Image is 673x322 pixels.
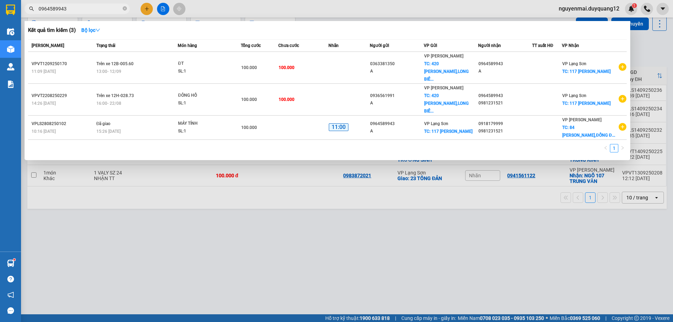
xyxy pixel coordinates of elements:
span: message [7,307,14,314]
div: VPVT1209250170 [32,60,94,68]
span: 100.000 [241,65,257,70]
div: VPLS2808250102 [32,120,94,128]
img: warehouse-icon [7,260,14,267]
span: VP Lạng Sơn [424,121,448,126]
span: Tổng cước [241,43,261,48]
span: TT xuất HĐ [532,43,553,48]
span: Đã giao [96,121,111,126]
span: TC: 117 [PERSON_NAME] [424,129,473,134]
span: question-circle [7,276,14,282]
span: Chưa cước [278,43,299,48]
span: left [604,146,608,150]
button: left [601,144,610,152]
span: Nhãn [328,43,339,48]
span: 100.000 [279,97,294,102]
span: Trên xe 12B-005.60 [96,61,134,66]
div: SL: 1 [178,128,231,135]
div: 0964589943 [478,60,532,68]
span: 11:00 [329,123,348,131]
button: right [618,144,627,152]
span: TC: 420 [PERSON_NAME],LONG BIÊ... [424,61,469,82]
span: 11:09 [DATE] [32,69,56,74]
img: warehouse-icon [7,46,14,53]
span: search [29,6,34,11]
div: A [370,100,423,107]
span: 13:00 - 12/09 [96,69,121,74]
div: MÁY TÍNH [178,120,231,128]
strong: Bộ lọc [81,27,100,33]
span: 10:16 [DATE] [32,129,56,134]
span: 16:00 - 22/08 [96,101,121,106]
span: Trên xe 12H-028.73 [96,93,134,98]
span: TC: 420 [PERSON_NAME],LONG BIÊ... [424,93,469,114]
h3: Kết quả tìm kiếm ( 3 ) [28,27,76,34]
span: right [620,146,625,150]
div: 0363381350 [370,60,423,68]
li: Next Page [618,144,627,152]
span: down [95,28,100,33]
span: TC: 117 [PERSON_NAME] [562,101,611,106]
span: 100.000 [241,125,257,130]
span: 100.000 [241,97,257,102]
div: A [370,128,423,135]
div: VPVT2208250229 [32,92,94,100]
a: 1 [610,144,618,152]
span: plus-circle [619,63,626,71]
span: VP [PERSON_NAME] [562,117,601,122]
span: TC: 84 [PERSON_NAME],ĐỐNG Đ... [562,125,615,138]
span: [PERSON_NAME] [32,43,64,48]
div: A [370,68,423,75]
img: warehouse-icon [7,28,14,35]
div: 0981231521 [478,128,532,135]
div: SL: 1 [178,68,231,75]
span: 100.000 [279,65,294,70]
div: SL: 1 [178,100,231,107]
img: solution-icon [7,81,14,88]
img: logo-vxr [6,5,15,15]
span: VP Gửi [424,43,437,48]
div: ĐT [178,60,231,68]
span: Người gửi [370,43,389,48]
span: Món hàng [178,43,197,48]
div: 0936561991 [370,92,423,100]
span: VP [PERSON_NAME] [424,54,463,59]
span: close-circle [123,6,127,12]
div: A [478,68,532,75]
span: VP [PERSON_NAME] [424,85,463,90]
button: Bộ lọcdown [76,25,106,36]
span: close-circle [123,6,127,11]
img: warehouse-icon [7,63,14,70]
span: VP Lạng Sơn [562,93,586,98]
span: 15:26 [DATE] [96,129,121,134]
sup: 1 [13,259,15,261]
input: Tìm tên, số ĐT hoặc mã đơn [39,5,121,13]
span: Người nhận [478,43,501,48]
span: VP Lạng Sơn [562,61,586,66]
div: 0918179999 [478,120,532,128]
span: notification [7,292,14,298]
div: 0981231521 [478,100,532,107]
li: Previous Page [601,144,610,152]
span: plus-circle [619,123,626,131]
div: ĐÔNG HỒ [178,92,231,100]
span: plus-circle [619,95,626,103]
span: TC: 117 [PERSON_NAME] [562,69,611,74]
div: 0964589943 [478,92,532,100]
span: Trạng thái [96,43,115,48]
div: 0964589943 [370,120,423,128]
span: 14:26 [DATE] [32,101,56,106]
span: VP Nhận [562,43,579,48]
